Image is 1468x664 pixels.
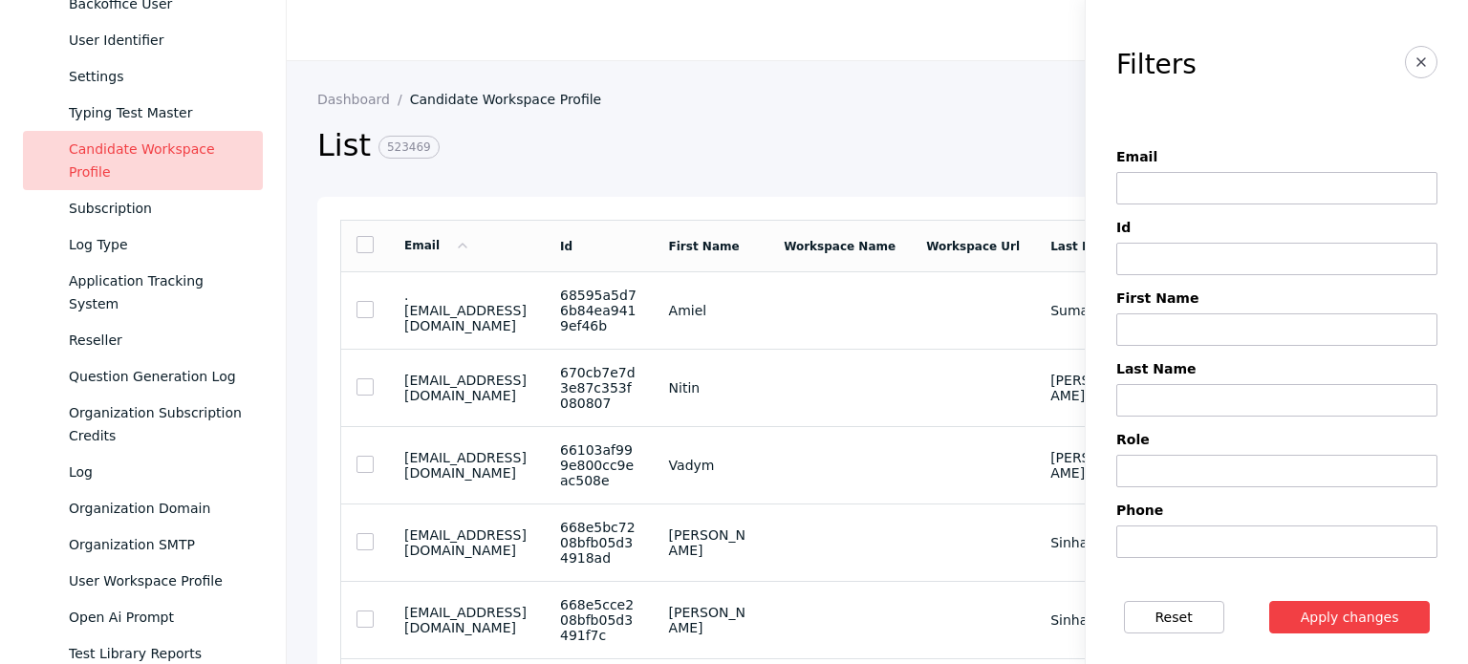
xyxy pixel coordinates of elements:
[69,497,248,520] div: Organization Domain
[317,126,1140,166] h2: List
[1116,503,1437,518] label: Phone
[69,401,248,447] div: Organization Subscription Credits
[69,138,248,183] div: Candidate Workspace Profile
[1116,50,1197,80] h3: Filters
[404,373,529,403] section: [EMAIL_ADDRESS][DOMAIN_NAME]
[1116,149,1437,164] label: Email
[23,454,263,490] a: Log
[69,533,248,556] div: Organization SMTP
[69,606,248,629] div: Open Ai Prompt
[1050,303,1133,318] section: Sumayao
[69,29,248,52] div: User Identifier
[69,329,248,352] div: Reseller
[404,450,529,481] section: [EMAIL_ADDRESS][DOMAIN_NAME]
[1116,220,1437,235] label: Id
[378,136,440,159] span: 523469
[560,597,638,643] section: 668e5cce208bfb05d3491f7c
[768,221,911,272] td: Workspace Name
[560,520,638,566] section: 668e5bc7208bfb05d34918ad
[23,599,263,635] a: Open Ai Prompt
[560,442,638,488] section: 66103af999e800cc9eac508e
[404,288,529,333] section: .[EMAIL_ADDRESS][DOMAIN_NAME]
[23,226,263,263] a: Log Type
[23,263,263,322] a: Application Tracking System
[69,569,248,592] div: User Workspace Profile
[404,527,529,558] section: [EMAIL_ADDRESS][DOMAIN_NAME]
[23,131,263,190] a: Candidate Workspace Profile
[1124,601,1224,633] button: Reset
[1116,290,1437,306] label: First Name
[410,92,617,107] a: Candidate Workspace Profile
[669,605,754,635] section: [PERSON_NAME]
[669,527,754,558] section: [PERSON_NAME]
[1050,612,1133,628] section: Sinha
[1269,601,1431,633] button: Apply changes
[69,365,248,388] div: Question Generation Log
[669,380,754,396] section: Nitin
[23,22,263,58] a: User Identifier
[23,58,263,95] a: Settings
[669,458,754,473] section: Vadym
[404,239,470,252] a: Email
[669,240,740,253] a: First Name
[23,490,263,526] a: Organization Domain
[1116,361,1437,376] label: Last Name
[1050,373,1133,403] section: [PERSON_NAME]
[69,461,248,483] div: Log
[404,605,529,635] section: [EMAIL_ADDRESS][DOMAIN_NAME]
[23,563,263,599] a: User Workspace Profile
[560,365,638,411] section: 670cb7e7d3e87c353f080807
[23,395,263,454] a: Organization Subscription Credits
[1050,535,1133,550] section: Sinha
[69,65,248,88] div: Settings
[911,221,1035,272] td: Workspace Url
[1050,240,1119,253] a: Last Name
[23,190,263,226] a: Subscription
[1050,450,1133,481] section: [PERSON_NAME]
[669,303,754,318] section: Amiel
[69,197,248,220] div: Subscription
[317,92,410,107] a: Dashboard
[23,526,263,563] a: Organization SMTP
[23,358,263,395] a: Question Generation Log
[69,269,248,315] div: Application Tracking System
[69,101,248,124] div: Typing Test Master
[1116,432,1437,447] label: Role
[560,240,572,253] a: Id
[23,322,263,358] a: Reseller
[69,233,248,256] div: Log Type
[560,288,638,333] section: 68595a5d76b84ea9419ef46b
[23,95,263,131] a: Typing Test Master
